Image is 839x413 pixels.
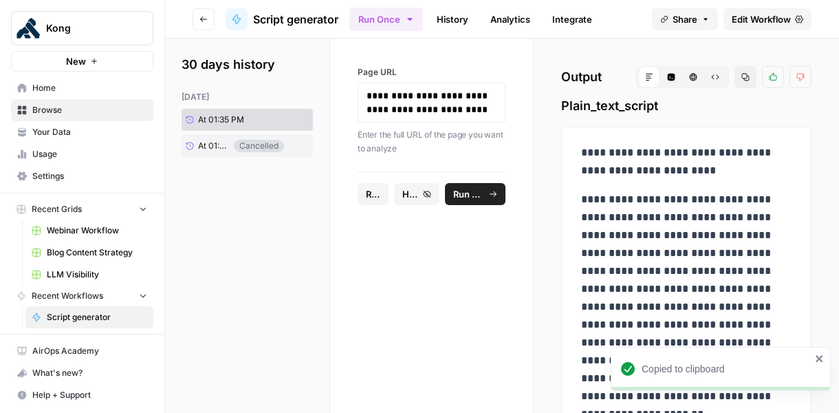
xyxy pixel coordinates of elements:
button: Recent Grids [11,199,153,220]
p: Enter the full URL of the page you want to analyze [358,128,505,155]
span: At 01:35 PM [198,114,244,126]
button: Help + Support [11,384,153,406]
span: New [66,54,86,68]
a: AirOps Academy [11,340,153,362]
span: Plain_text_script [561,96,811,116]
a: Script generator [25,306,153,328]
a: At 01:35 PM [182,109,284,131]
a: History [428,8,477,30]
span: Blog Content Strategy [47,246,147,259]
span: History [402,187,419,201]
h2: 30 days history [182,55,313,74]
span: LLM Visibility [47,268,147,281]
span: Help + Support [32,389,147,401]
div: [DATE] [182,91,313,103]
h2: Output [561,66,811,88]
span: Home [32,82,147,94]
span: Run Workflow [453,187,485,201]
span: At 01:34 PM [198,140,230,152]
span: Script generator [253,11,338,28]
div: Copied to clipboard [642,362,811,376]
a: Integrate [544,8,600,30]
button: Run Workflow [445,183,505,205]
button: Recent Workflows [11,286,153,306]
button: History [394,183,439,205]
a: Usage [11,143,153,165]
span: Recent Grids [32,203,82,215]
span: Script generator [47,311,147,324]
span: Your Data [32,126,147,138]
button: Reset [358,183,389,205]
button: Workspace: Kong [11,11,153,45]
button: New [11,51,153,72]
button: Share [652,8,718,30]
a: At 01:34 PM [182,136,234,156]
a: LLM Visibility [25,264,153,286]
button: What's new? [11,362,153,384]
a: Edit Workflow [723,8,811,30]
span: AirOps Academy [32,345,147,357]
span: Recent Workflows [32,290,103,302]
span: Settings [32,170,147,182]
span: Share [673,12,697,26]
button: Run Once [349,8,423,31]
div: What's new? [12,363,153,383]
label: Page URL [358,66,505,78]
span: Kong [46,21,129,35]
a: Browse [11,99,153,121]
span: Usage [32,148,147,160]
span: Browse [32,104,147,116]
a: Blog Content Strategy [25,242,153,264]
a: Home [11,77,153,99]
span: Reset [366,187,380,201]
a: Webinar Workflow [25,220,153,242]
img: Kong Logo [16,16,41,41]
a: Your Data [11,121,153,143]
span: Edit Workflow [732,12,791,26]
div: Cancelled [234,140,284,152]
button: close [815,353,825,364]
a: Settings [11,165,153,187]
a: Analytics [482,8,538,30]
span: Webinar Workflow [47,224,147,237]
a: Script generator [226,8,338,30]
